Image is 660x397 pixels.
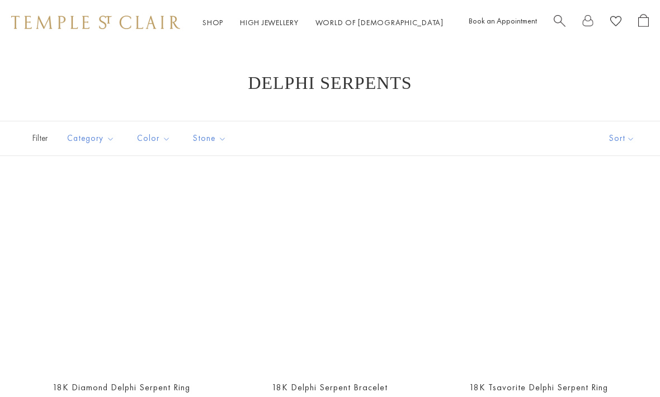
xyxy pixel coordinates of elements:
[202,16,444,30] nav: Main navigation
[584,121,660,155] button: Show sort by
[28,184,214,370] a: R31835-SERPENTR31835-SERPENT
[272,381,388,393] a: 18K Delphi Serpent Bracelet
[11,16,180,29] img: Temple St. Clair
[237,184,423,370] a: 18K Delphi Serpent Bracelet18K Delphi Serpent Bracelet
[638,14,649,31] a: Open Shopping Bag
[62,131,123,145] span: Category
[202,17,223,27] a: ShopShop
[469,16,537,26] a: Book an Appointment
[187,131,235,145] span: Stone
[53,381,190,393] a: 18K Diamond Delphi Serpent Ring
[446,184,632,370] a: R36135-SRPBSTGR36135-SRPBSTG
[604,344,649,386] iframe: Gorgias live chat messenger
[469,381,608,393] a: 18K Tsavorite Delphi Serpent Ring
[129,126,179,151] button: Color
[45,73,615,93] h1: Delphi Serpents
[185,126,235,151] button: Stone
[240,17,299,27] a: High JewelleryHigh Jewellery
[315,17,444,27] a: World of [DEMOGRAPHIC_DATA]World of [DEMOGRAPHIC_DATA]
[610,14,621,31] a: View Wishlist
[554,14,565,31] a: Search
[59,126,123,151] button: Category
[131,131,179,145] span: Color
